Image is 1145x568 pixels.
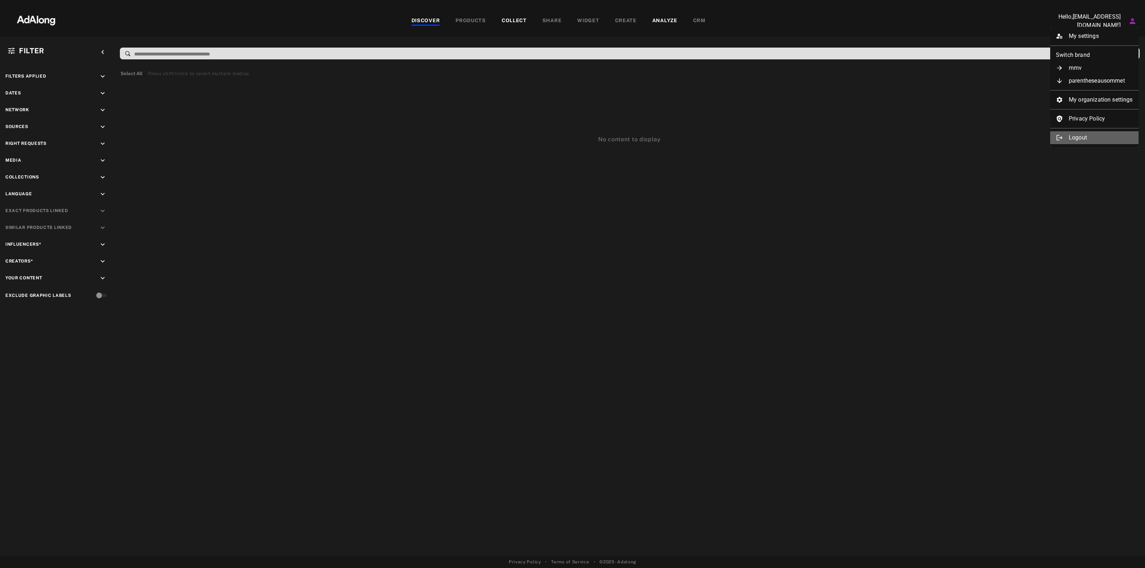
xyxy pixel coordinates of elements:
a: Privacy Policy [1050,112,1139,125]
li: My organization settings [1050,93,1139,106]
iframe: Chat Widget [1109,534,1145,568]
li: mmv [1050,62,1139,74]
div: Widget de chat [1109,534,1145,568]
li: Logout [1050,131,1139,144]
li: Switch brand [1050,49,1139,62]
li: My settings [1050,30,1139,43]
li: parentheseausommet [1050,74,1139,87]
